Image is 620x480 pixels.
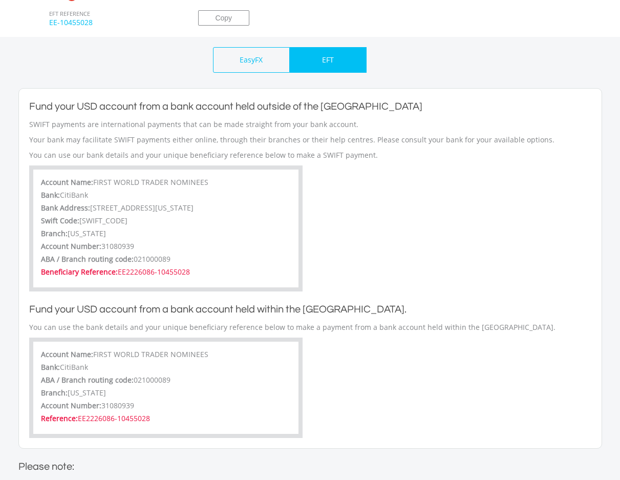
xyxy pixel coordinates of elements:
[18,459,602,474] h2: Please note:
[41,241,101,252] label: Account Number:
[41,267,118,277] label: Beneficiary Reference:
[240,55,263,65] p: EasyFX
[41,349,93,360] label: Account Name:
[29,99,591,114] h2: Fund your USD account from a bank account held outside of the [GEOGRAPHIC_DATA]
[41,228,68,239] label: Branch:
[101,241,134,251] span: 31080939
[134,375,170,385] span: 021000089
[60,362,88,372] span: CitiBank
[41,413,78,424] label: Reference:
[198,10,249,26] button: Copy
[41,362,60,372] label: Bank:
[118,267,190,277] span: EE2226086-10455028
[101,401,134,410] span: 31080939
[68,388,106,398] span: [US_STATE]
[78,413,150,423] span: EE2226086-10455028
[93,349,208,359] span: FIRST WORLD TRADER NOMINEES
[41,401,101,411] label: Account Number:
[41,216,79,226] label: Swift Code:
[29,302,591,317] h2: Fund your USD account from a bank account held within the [GEOGRAPHIC_DATA].
[41,254,134,264] label: ABA / Branch routing code:
[41,190,60,200] label: Bank:
[60,190,88,200] span: CitiBank
[41,203,90,213] label: Bank Address:
[29,322,591,332] p: You can use the bank details and your unique beneficiary reference below to make a payment from a...
[79,216,127,225] span: [SWIFT_CODE]
[41,17,183,37] span: EE-10455028
[29,135,591,145] p: Your bank may facilitate SWIFT payments either online, through their branches or their help centr...
[41,177,93,187] label: Account Name:
[322,55,334,65] p: EFT
[68,228,106,238] span: [US_STATE]
[134,254,170,264] span: 021000089
[90,203,194,213] span: [STREET_ADDRESS][US_STATE]
[41,375,134,385] label: ABA / Branch routing code:
[41,388,68,398] label: Branch:
[29,119,591,130] p: SWIFT payments are international payments that can be made straight from your bank account.
[93,177,208,187] span: FIRST WORLD TRADER NOMINEES
[29,150,591,160] p: You can use our bank details and your unique beneficiary reference below to make a SWIFT payment.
